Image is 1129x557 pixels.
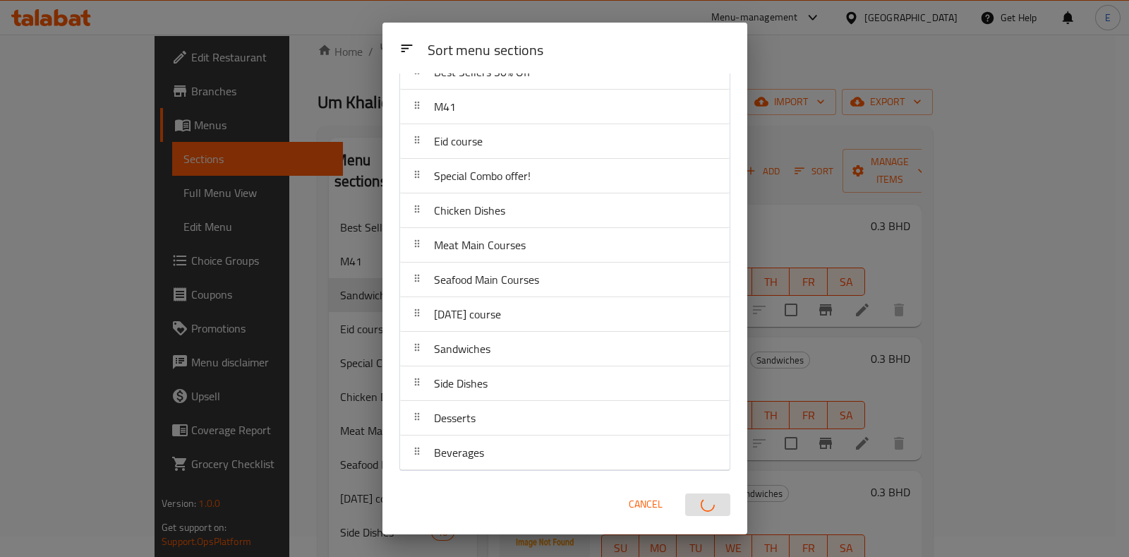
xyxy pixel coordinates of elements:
[434,373,488,394] span: Side Dishes
[400,124,730,159] div: Eid course
[400,436,730,470] div: Beverages
[434,442,484,463] span: Beverages
[434,165,531,186] span: Special Combo offer!
[434,131,483,152] span: Eid course
[400,193,730,228] div: Chicken Dishes
[629,496,663,513] span: Cancel
[623,491,668,517] button: Cancel
[434,304,501,325] span: [DATE] course
[434,338,490,359] span: Sandwiches
[434,269,539,290] span: Seafood Main Courses
[434,96,456,117] span: M41
[400,366,730,401] div: Side Dishes
[434,234,526,256] span: Meat Main Courses
[400,228,730,263] div: Meat Main Courses
[400,401,730,436] div: Desserts
[400,332,730,366] div: Sandwiches
[400,159,730,193] div: Special Combo offer!
[422,35,736,67] div: Sort menu sections
[400,297,730,332] div: [DATE] course
[400,90,730,124] div: M41
[434,407,476,429] span: Desserts
[434,200,505,221] span: Chicken Dishes
[400,263,730,297] div: Seafood Main Courses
